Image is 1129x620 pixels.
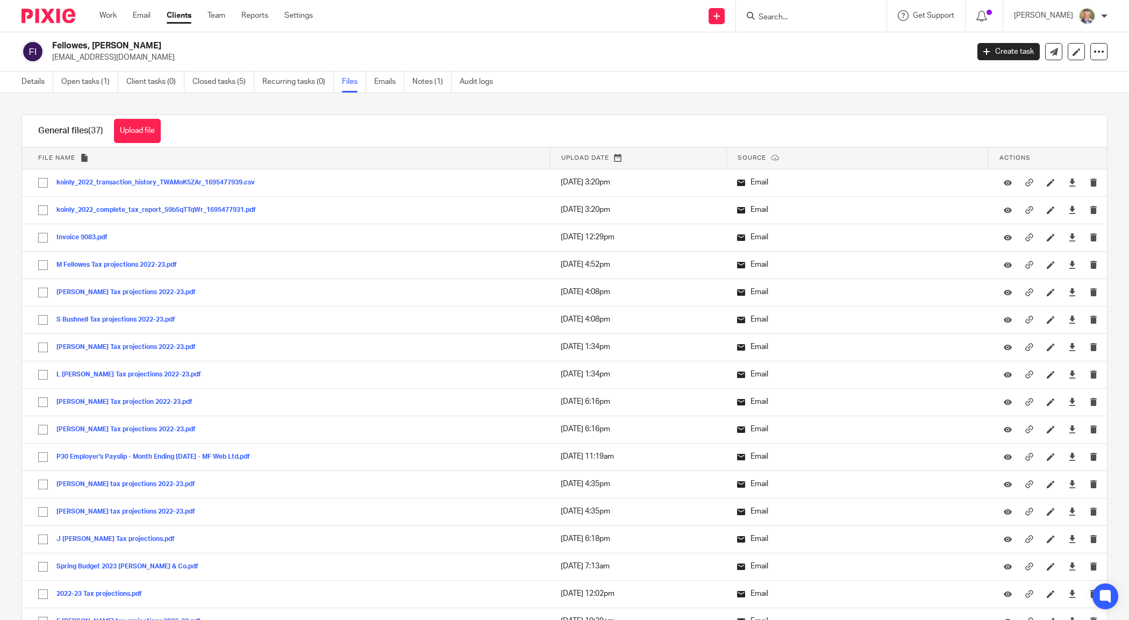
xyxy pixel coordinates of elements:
[56,261,185,269] button: M Fellowes Tax projections 2022-23.pdf
[33,584,53,604] input: Select
[1068,259,1076,270] a: Download
[1068,287,1076,297] a: Download
[56,398,201,406] button: [PERSON_NAME] Tax projection 2022-23.pdf
[208,10,225,21] a: Team
[61,72,118,92] a: Open tasks (1)
[561,287,716,297] p: [DATE] 4:08pm
[1068,396,1076,407] a: Download
[1068,341,1076,352] a: Download
[88,126,103,135] span: (37)
[342,72,366,92] a: Files
[561,451,716,462] p: [DATE] 11:19am
[22,9,75,23] img: Pixie
[33,255,53,275] input: Select
[737,424,977,434] p: Email
[33,529,53,550] input: Select
[1068,369,1076,380] a: Download
[33,200,53,220] input: Select
[561,204,716,215] p: [DATE] 3:20pm
[56,536,183,543] button: J [PERSON_NAME] Tax projections.pdf
[737,177,977,188] p: Email
[374,72,404,92] a: Emails
[1068,506,1076,517] a: Download
[561,369,716,380] p: [DATE] 1:34pm
[561,155,609,161] span: Upload date
[33,310,53,330] input: Select
[167,10,191,21] a: Clients
[1068,424,1076,434] a: Download
[561,177,716,188] p: [DATE] 3:20pm
[737,232,977,243] p: Email
[1068,232,1076,243] a: Download
[737,369,977,380] p: Email
[1068,479,1076,489] a: Download
[460,72,501,92] a: Audit logs
[56,453,258,461] button: P30 Employer's Payslip - Month Ending [DATE] - MF Web Ltd.pdf
[56,234,116,241] button: Invoice 9083.pdf
[56,481,203,488] button: [PERSON_NAME] tax projections 2022-23.pdf
[737,588,977,599] p: Email
[977,43,1040,60] a: Create task
[737,341,977,352] p: Email
[737,287,977,297] p: Email
[33,419,53,440] input: Select
[133,10,151,21] a: Email
[1068,561,1076,572] a: Download
[56,206,264,214] button: koinly_2022_complete_tax_report_59b5qTTqWr_1695477931.pdf
[561,588,716,599] p: [DATE] 12:02pm
[1078,8,1096,25] img: High%20Res%20Andrew%20Price%20Accountants_Poppy%20Jakes%20photography-1109.jpg
[561,396,716,407] p: [DATE] 6:16pm
[737,259,977,270] p: Email
[99,10,117,21] a: Work
[56,590,150,598] button: 2022-23 Tax projections.pdf
[738,155,766,161] span: Source
[126,72,184,92] a: Client tasks (0)
[56,508,203,516] button: [PERSON_NAME] tax projections 2022-23.pdf
[1068,204,1076,215] a: Download
[737,561,977,572] p: Email
[737,314,977,325] p: Email
[1068,588,1076,599] a: Download
[33,173,53,193] input: Select
[561,341,716,352] p: [DATE] 1:34pm
[561,506,716,517] p: [DATE] 4:35pm
[913,12,954,19] span: Get Support
[1068,533,1076,544] a: Download
[1068,177,1076,188] a: Download
[56,371,209,379] button: L [PERSON_NAME] Tax projections 2022-23.pdf
[56,426,204,433] button: [PERSON_NAME] Tax projections 2022-23.pdf
[1068,451,1076,462] a: Download
[33,502,53,522] input: Select
[284,10,313,21] a: Settings
[561,314,716,325] p: [DATE] 4:08pm
[33,337,53,358] input: Select
[33,447,53,467] input: Select
[38,155,75,161] span: File name
[737,506,977,517] p: Email
[56,289,204,296] button: [PERSON_NAME] Tax projections 2022-23.pdf
[241,10,268,21] a: Reports
[561,479,716,489] p: [DATE] 4:35pm
[38,125,103,137] h1: General files
[737,396,977,407] p: Email
[737,479,977,489] p: Email
[33,227,53,248] input: Select
[262,72,334,92] a: Recurring tasks (0)
[52,40,780,52] h2: Fellowes, [PERSON_NAME]
[22,40,44,63] img: svg%3E
[737,533,977,544] p: Email
[561,232,716,243] p: [DATE] 12:29pm
[561,424,716,434] p: [DATE] 6:16pm
[33,392,53,412] input: Select
[412,72,452,92] a: Notes (1)
[33,282,53,303] input: Select
[192,72,254,92] a: Closed tasks (5)
[33,474,53,495] input: Select
[561,533,716,544] p: [DATE] 6:18pm
[56,344,204,351] button: [PERSON_NAME] Tax projections 2022-23.pdf
[561,561,716,572] p: [DATE] 7:13am
[22,72,53,92] a: Details
[56,316,183,324] button: S Bushnell Tax projections 2022-23.pdf
[1014,10,1073,21] p: [PERSON_NAME]
[1068,314,1076,325] a: Download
